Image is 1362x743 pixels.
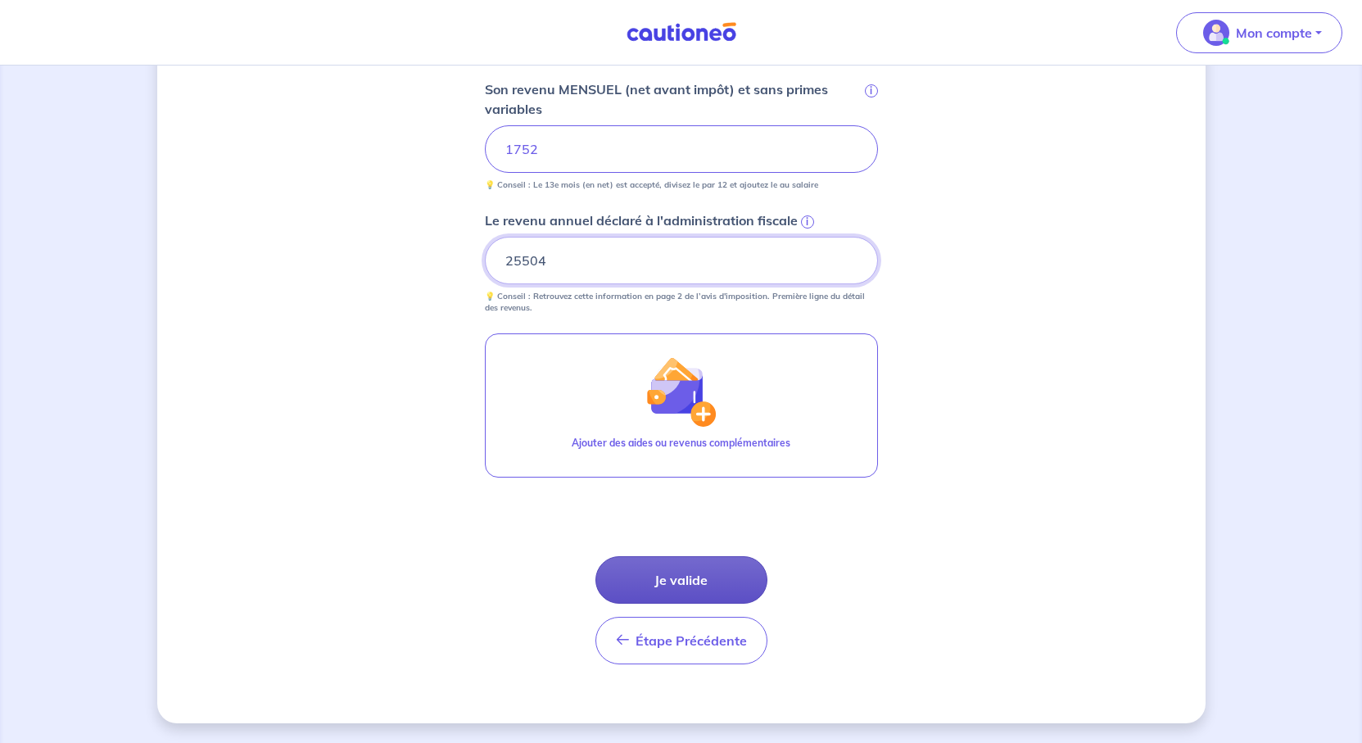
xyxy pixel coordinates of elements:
[485,125,878,173] input: Ex : 1 500 € net/mois
[485,211,798,230] p: Le revenu annuel déclaré à l'administration fiscale
[485,333,878,478] button: illu_wallet.svgAjouter des aides ou revenus complémentaires
[485,179,818,191] p: 💡 Conseil : Le 13e mois (en net) est accepté, divisez le par 12 et ajoutez le au salaire
[620,22,743,43] img: Cautioneo
[865,84,878,97] span: i
[485,79,862,119] p: Son revenu MENSUEL (net avant impôt) et sans primes variables
[485,237,878,284] input: 20000€
[485,291,878,314] p: 💡 Conseil : Retrouvez cette information en page 2 de l’avis d'imposition. Première ligne du détai...
[636,632,747,649] span: Étape Précédente
[595,617,767,664] button: Étape Précédente
[1203,20,1229,46] img: illu_account_valid_menu.svg
[595,556,767,604] button: Je valide
[801,215,814,229] span: i
[1236,23,1312,43] p: Mon compte
[572,436,790,451] p: Ajouter des aides ou revenus complémentaires
[645,356,716,427] img: illu_wallet.svg
[1176,12,1342,53] button: illu_account_valid_menu.svgMon compte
